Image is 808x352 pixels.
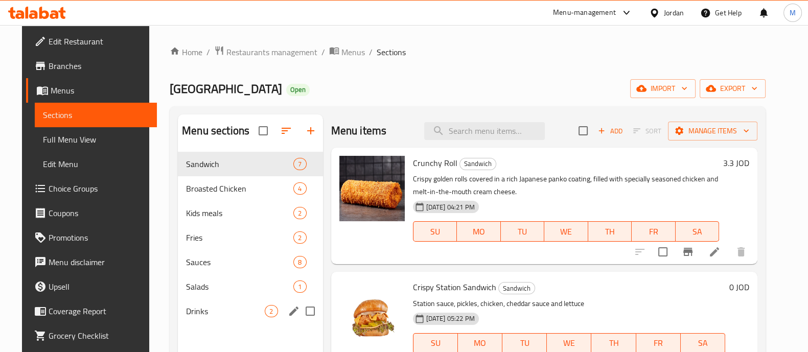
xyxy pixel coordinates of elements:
[594,123,627,139] button: Add
[293,280,306,293] div: items
[422,202,479,212] span: [DATE] 04:21 PM
[49,280,149,293] span: Upsell
[294,233,306,243] span: 2
[499,283,535,294] span: Sandwich
[460,158,496,170] span: Sandwich
[298,119,323,143] button: Add section
[418,336,454,350] span: SU
[186,182,293,195] span: Broasted Chicken
[457,221,501,242] button: MO
[286,85,310,94] span: Open
[729,240,753,264] button: delete
[26,54,157,78] a: Branches
[723,156,749,170] h6: 3.3 JOD
[505,224,541,239] span: TU
[35,152,157,176] a: Edit Menu
[418,224,453,239] span: SU
[178,201,322,225] div: Kids meals2
[341,46,365,58] span: Menus
[377,46,406,58] span: Sections
[26,299,157,323] a: Coverage Report
[680,224,715,239] span: SA
[294,257,306,267] span: 8
[548,224,584,239] span: WE
[329,45,365,59] a: Menus
[43,109,149,121] span: Sections
[293,256,306,268] div: items
[369,46,373,58] li: /
[293,158,306,170] div: items
[265,305,278,317] div: items
[293,182,306,195] div: items
[26,201,157,225] a: Coupons
[35,127,157,152] a: Full Menu View
[572,120,594,142] span: Select section
[186,305,265,317] span: Drinks
[178,225,322,250] div: Fries2
[182,123,249,138] h2: Menu sections
[178,152,322,176] div: Sandwich7
[26,78,157,103] a: Menus
[170,45,766,59] nav: breadcrumb
[51,84,149,97] span: Menus
[640,336,677,350] span: FR
[214,45,317,59] a: Restaurants management
[506,336,543,350] span: TU
[668,122,757,140] button: Manage items
[413,297,725,310] p: Station sauce, pickles, chicken, cheddar sauce and lettuce
[178,176,322,201] div: Broasted Chicken4
[226,46,317,58] span: Restaurants management
[632,221,676,242] button: FR
[49,182,149,195] span: Choice Groups
[676,240,700,264] button: Branch-specific-item
[186,158,293,170] span: Sandwich
[178,250,322,274] div: Sauces8
[592,224,628,239] span: TH
[294,184,306,194] span: 4
[178,299,322,323] div: Drinks2edit
[553,7,616,19] div: Menu-management
[638,82,687,95] span: import
[294,159,306,169] span: 7
[293,231,306,244] div: items
[206,46,210,58] li: /
[43,133,149,146] span: Full Menu View
[286,303,302,319] button: edit
[274,119,298,143] span: Sort sections
[178,148,322,327] nav: Menu sections
[588,221,632,242] button: TH
[498,282,535,294] div: Sandwich
[424,122,545,140] input: search
[286,84,310,96] div: Open
[26,29,157,54] a: Edit Restaurant
[49,305,149,317] span: Coverage Report
[544,221,588,242] button: WE
[708,82,757,95] span: export
[186,280,293,293] span: Salads
[413,173,719,198] p: Crispy golden rolls covered in a rich Japanese panko coating, filled with specially seasoned chic...
[700,79,766,98] button: export
[685,336,721,350] span: SA
[595,336,632,350] span: TH
[321,46,325,58] li: /
[265,307,277,316] span: 2
[461,224,497,239] span: MO
[676,125,749,137] span: Manage items
[630,79,696,98] button: import
[49,207,149,219] span: Coupons
[49,60,149,72] span: Branches
[664,7,684,18] div: Jordan
[596,125,624,137] span: Add
[294,208,306,218] span: 2
[252,120,274,142] span: Select all sections
[26,176,157,201] a: Choice Groups
[186,207,293,219] span: Kids meals
[186,231,293,244] span: Fries
[26,323,157,348] a: Grocery Checklist
[49,35,149,48] span: Edit Restaurant
[26,274,157,299] a: Upsell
